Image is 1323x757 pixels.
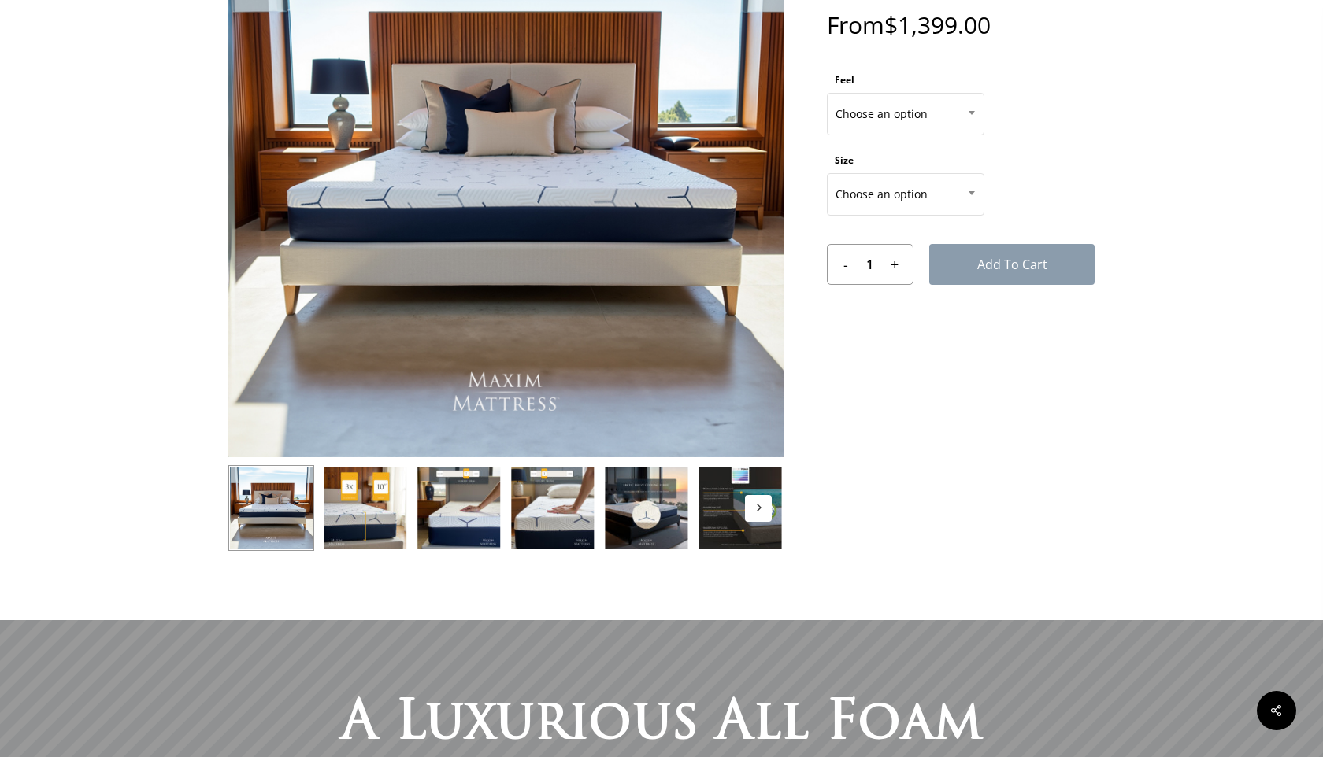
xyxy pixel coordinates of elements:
input: Product quantity [855,245,885,284]
p: From [827,13,1095,68]
span: Choose an option [827,173,984,216]
span: $ [884,9,898,41]
iframe: Secure express checkout frame [843,349,1079,393]
button: Add to cart [929,244,1095,285]
button: Next [745,495,772,522]
label: Size [835,153,854,167]
iframe: Secure express checkout frame [843,304,1079,348]
span: Choose an option [828,98,984,131]
span: Choose an option [827,93,984,135]
input: + [885,245,913,284]
span: Choose an option [828,178,984,211]
label: Feel [835,73,854,87]
input: - [828,245,855,284]
bdi: 1,399.00 [884,9,991,41]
